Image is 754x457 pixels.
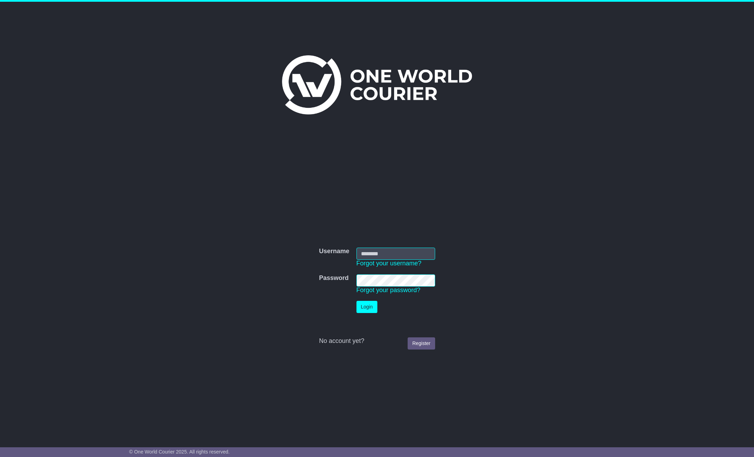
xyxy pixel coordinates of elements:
[319,274,348,282] label: Password
[356,260,422,267] a: Forgot your username?
[408,337,435,350] a: Register
[356,301,377,313] button: Login
[129,449,230,455] span: © One World Courier 2025. All rights reserved.
[319,337,435,345] div: No account yet?
[356,287,421,294] a: Forgot your password?
[282,55,472,114] img: One World
[319,248,349,255] label: Username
